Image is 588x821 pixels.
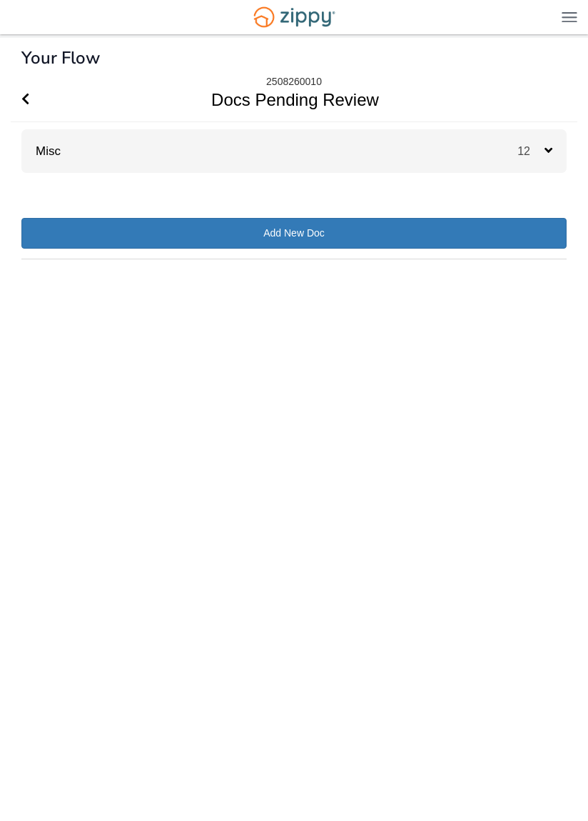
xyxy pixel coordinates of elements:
[21,218,567,249] a: Add New Doc
[562,11,577,22] img: Mobile Dropdown Menu
[11,78,561,121] h1: Docs Pending Review
[21,144,61,158] a: Misc
[21,78,29,121] a: Go Back
[517,145,544,157] span: 12
[266,76,322,88] div: 2508260010
[21,49,100,67] h1: Your Flow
